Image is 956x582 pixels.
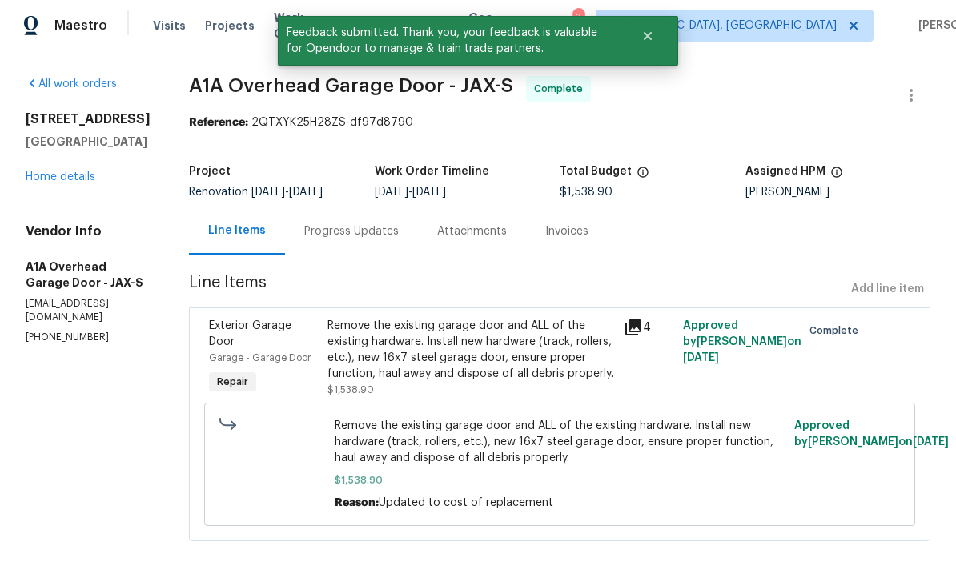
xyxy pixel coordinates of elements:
span: Line Items [189,275,845,304]
span: Updated to cost of replacement [379,497,553,508]
a: Home details [26,171,95,183]
div: Invoices [545,223,588,239]
span: [DATE] [375,187,408,198]
span: - [251,187,323,198]
span: [GEOGRAPHIC_DATA], [GEOGRAPHIC_DATA] [609,18,837,34]
span: Complete [534,81,589,97]
span: [DATE] [251,187,285,198]
span: Exterior Garage Door [209,320,291,347]
span: Reason: [335,497,379,508]
span: A1A Overhead Garage Door - JAX-S [189,76,513,95]
span: $1,538.90 [335,472,785,488]
h5: Total Budget [560,166,632,177]
span: Garage - Garage Door [209,353,311,363]
span: The hpm assigned to this work order. [830,166,843,187]
div: Attachments [437,223,507,239]
div: 2QTXYK25H28ZS-df97d8790 [189,114,930,130]
p: [EMAIL_ADDRESS][DOMAIN_NAME] [26,297,151,324]
div: Line Items [208,223,266,239]
span: $1,538.90 [560,187,613,198]
div: Progress Updates [304,223,399,239]
span: Renovation [189,187,323,198]
span: Repair [211,374,255,390]
span: Feedback submitted. Thank you, your feedback is valuable for Opendoor to manage & train trade par... [278,16,621,66]
div: [PERSON_NAME] [745,187,931,198]
span: - [375,187,446,198]
span: [DATE] [412,187,446,198]
span: Projects [205,18,255,34]
span: The total cost of line items that have been proposed by Opendoor. This sum includes line items th... [637,166,649,187]
a: All work orders [26,78,117,90]
h5: [GEOGRAPHIC_DATA] [26,134,151,150]
span: Approved by [PERSON_NAME] on [794,420,949,448]
span: Work Orders [274,10,315,42]
span: [DATE] [913,436,949,448]
h4: Vendor Info [26,223,151,239]
button: Close [621,20,674,52]
span: Geo Assignments [468,10,545,42]
div: Remove the existing garage door and ALL of the existing hardware. Install new hardware (track, ro... [327,318,614,382]
span: $1,538.90 [327,385,374,395]
h5: Project [189,166,231,177]
h5: A1A Overhead Garage Door - JAX-S [26,259,151,291]
span: [DATE] [289,187,323,198]
span: [DATE] [683,352,719,363]
span: Maestro [54,18,107,34]
span: Complete [809,323,865,339]
span: Visits [153,18,186,34]
h5: Work Order Timeline [375,166,489,177]
b: Reference: [189,117,248,128]
p: [PHONE_NUMBER] [26,331,151,344]
div: 3 [572,10,584,26]
h2: [STREET_ADDRESS] [26,111,151,127]
div: 4 [624,318,673,337]
h5: Assigned HPM [745,166,825,177]
span: Approved by [PERSON_NAME] on [683,320,801,363]
span: Remove the existing garage door and ALL of the existing hardware. Install new hardware (track, ro... [335,418,785,466]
